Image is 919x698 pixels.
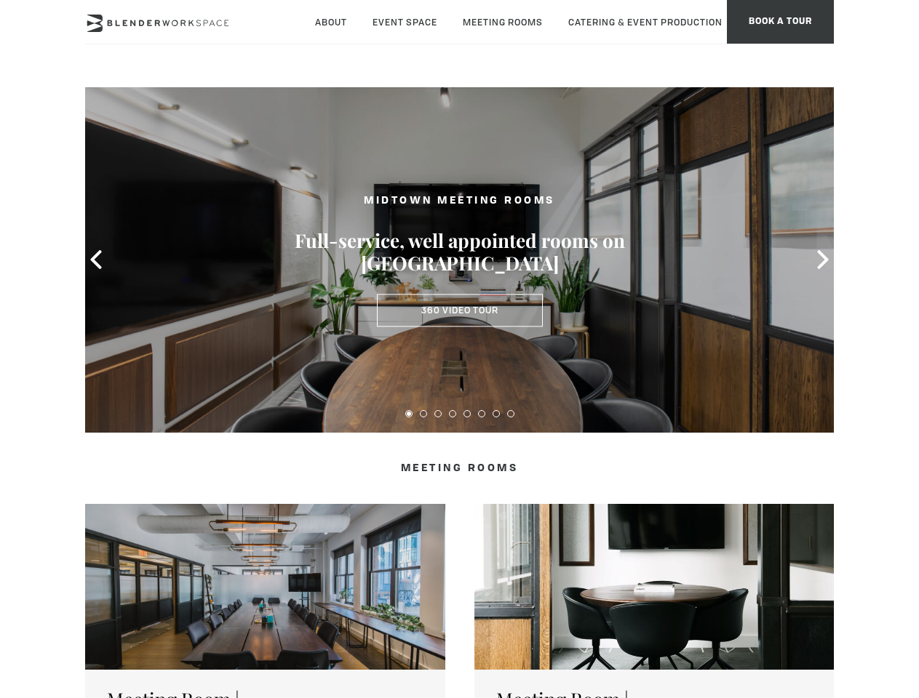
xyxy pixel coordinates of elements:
h4: Meeting Rooms [158,462,761,475]
h2: MIDTOWN MEETING ROOMS [293,193,627,211]
iframe: Chat Widget [846,628,919,698]
h3: Full-service, well appointed rooms on [GEOGRAPHIC_DATA] [293,230,627,275]
a: 360 Video Tour [377,294,543,327]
